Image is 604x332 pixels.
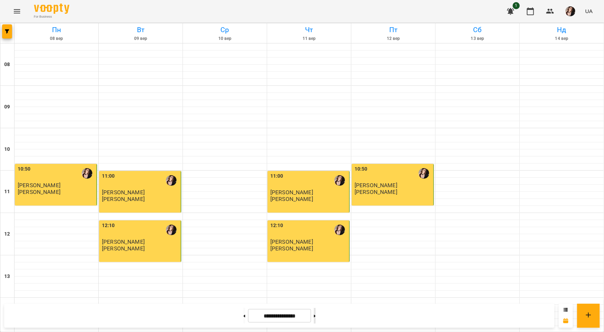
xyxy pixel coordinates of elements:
label: 11:00 [102,172,115,180]
h6: 10 [4,146,10,153]
h6: 09 вер [100,35,182,42]
p: [PERSON_NAME] [18,189,61,195]
p: [PERSON_NAME] [270,245,313,251]
h6: 11 вер [268,35,350,42]
h6: 11 [4,188,10,196]
h6: 12 [4,230,10,238]
span: [PERSON_NAME] [270,238,313,245]
span: [PERSON_NAME] [18,182,61,189]
h6: Ср [184,24,266,35]
img: 64b3dfe931299b6d4d92560ac22b4872.jpeg [565,6,575,16]
h6: Пн [16,24,97,35]
label: 10:50 [18,165,31,173]
h6: 14 вер [521,35,603,42]
img: Дубович Ярослава Вікторівна [419,168,429,179]
span: [PERSON_NAME] [102,238,145,245]
span: 1 [513,2,520,9]
h6: 09 [4,103,10,111]
h6: 13 [4,273,10,280]
h6: 08 [4,61,10,69]
span: [PERSON_NAME] [270,189,313,196]
h6: 10 вер [184,35,266,42]
img: Дубович Ярослава Вікторівна [82,168,92,179]
span: [PERSON_NAME] [355,182,397,189]
h6: Чт [268,24,350,35]
p: [PERSON_NAME] [270,196,313,202]
p: [PERSON_NAME] [102,245,145,251]
h6: Пт [352,24,434,35]
img: Дубович Ярослава Вікторівна [166,225,177,235]
h6: Сб [437,24,518,35]
span: UA [585,7,593,15]
h6: 12 вер [352,35,434,42]
img: Дубович Ярослава Вікторівна [334,175,345,186]
h6: 08 вер [16,35,97,42]
span: For Business [34,14,69,19]
label: 12:10 [270,222,283,230]
h6: Вт [100,24,182,35]
p: [PERSON_NAME] [102,196,145,202]
label: 11:00 [270,172,283,180]
span: [PERSON_NAME] [102,189,145,196]
button: UA [582,5,596,18]
label: 10:50 [355,165,368,173]
img: Voopty Logo [34,4,69,14]
img: Дубович Ярослава Вікторівна [334,225,345,235]
img: Дубович Ярослава Вікторівна [166,175,177,186]
button: Menu [8,3,25,20]
h6: 13 вер [437,35,518,42]
label: 12:10 [102,222,115,230]
h6: Нд [521,24,603,35]
p: [PERSON_NAME] [355,189,397,195]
